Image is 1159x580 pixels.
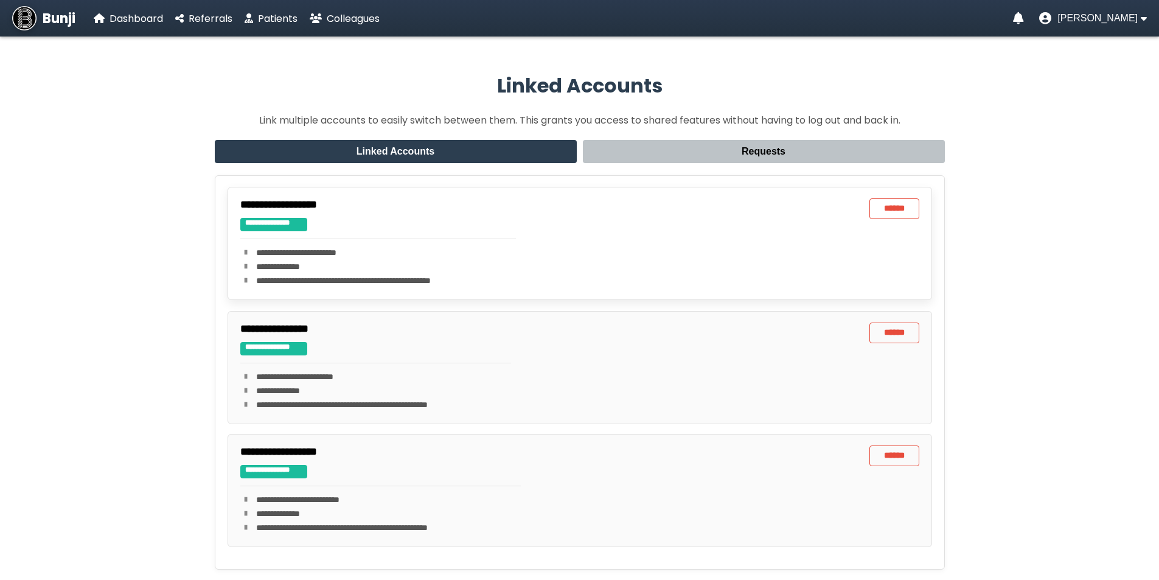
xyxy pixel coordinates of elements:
[175,11,232,26] a: Referrals
[215,113,945,128] p: Link multiple accounts to easily switch between them. This grants you access to shared features w...
[327,12,380,26] span: Colleagues
[110,12,163,26] span: Dashboard
[12,6,37,30] img: Bunji Dental Referral Management
[258,12,298,26] span: Patients
[215,140,577,163] button: Linked Accounts
[1057,13,1138,24] span: [PERSON_NAME]
[12,6,75,30] a: Bunji
[94,11,163,26] a: Dashboard
[189,12,232,26] span: Referrals
[1013,12,1024,24] a: Notifications
[583,140,945,163] button: Requests
[245,11,298,26] a: Patients
[1039,12,1147,24] button: User menu
[215,71,945,100] h2: Linked Accounts
[43,9,75,29] span: Bunji
[310,11,380,26] a: Colleagues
